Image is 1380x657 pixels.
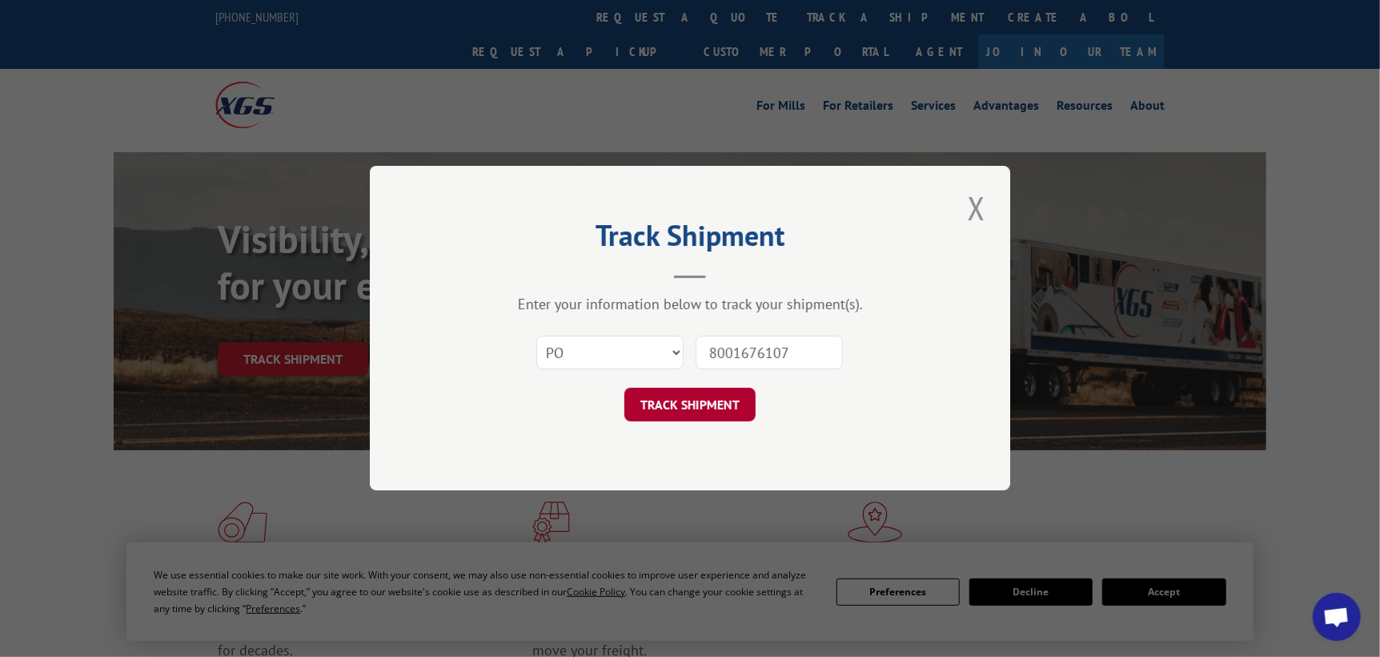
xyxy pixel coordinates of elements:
a: Open chat [1313,593,1361,641]
button: Close modal [963,186,990,230]
h2: Track Shipment [450,224,930,255]
button: TRACK SHIPMENT [624,389,756,422]
input: Number(s) [696,337,843,370]
div: Enter your information below to track your shipment(s). [450,296,930,314]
